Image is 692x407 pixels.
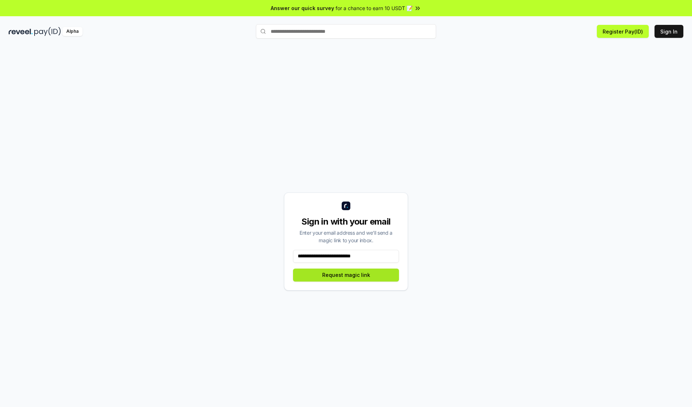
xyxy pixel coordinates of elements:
button: Sign In [655,25,683,38]
div: Enter your email address and we’ll send a magic link to your inbox. [293,229,399,244]
button: Request magic link [293,269,399,282]
button: Register Pay(ID) [597,25,649,38]
div: Alpha [62,27,83,36]
span: for a chance to earn 10 USDT 📝 [336,4,413,12]
img: pay_id [34,27,61,36]
div: Sign in with your email [293,216,399,227]
img: logo_small [342,202,350,210]
img: reveel_dark [9,27,33,36]
span: Answer our quick survey [271,4,334,12]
